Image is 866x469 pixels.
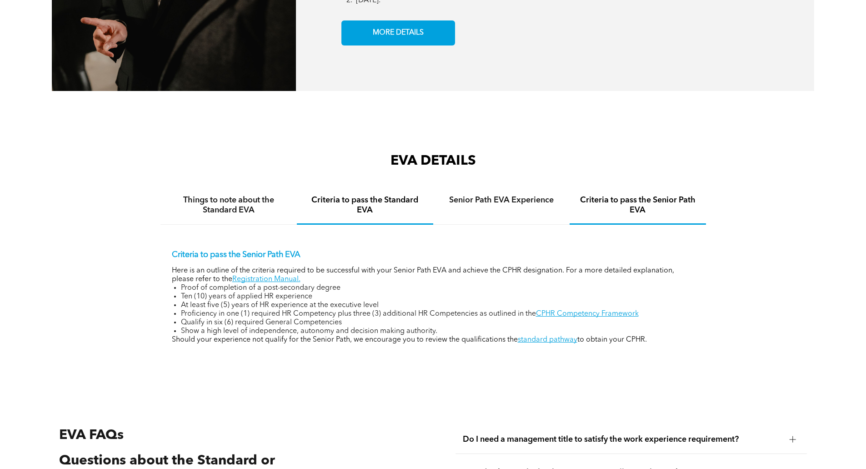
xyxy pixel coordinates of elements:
[181,310,695,318] li: Proficiency in one (1) required HR Competency plus three (3) additional HR Competencies as outlin...
[578,195,698,215] h4: Criteria to pass the Senior Path EVA
[390,154,476,168] span: EVA DETAILS
[232,276,300,283] a: Registration Manual.
[181,292,695,301] li: Ten (10) years of applied HR experience
[305,195,425,215] h4: Criteria to pass the Standard EVA
[441,195,561,205] h4: Senior Path EVA Experience
[181,284,695,292] li: Proof of completion of a post-secondary degree
[169,195,289,215] h4: Things to note about the Standard EVA
[181,301,695,310] li: At least five (5) years of HR experience at the executive level
[181,327,695,336] li: Show a high level of independence, autonomy and decision making authority.
[518,336,577,343] a: standard pathway
[59,429,124,442] span: EVA FAQs
[172,336,695,344] p: Should your experience not qualify for the Senior Path, we encourage you to review the qualificat...
[370,24,427,42] span: MORE DETAILS
[172,250,695,260] p: Criteria to pass the Senior Path EVA
[341,20,455,45] a: MORE DETAILS
[181,318,695,327] li: Qualify in six (6) required General Competencies
[463,434,782,444] span: Do I need a management title to satisfy the work experience requirement?
[172,267,695,284] p: Here is an outline of the criteria required to be successful with your Senior Path EVA and achiev...
[536,310,639,318] a: CPHR Competency Framework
